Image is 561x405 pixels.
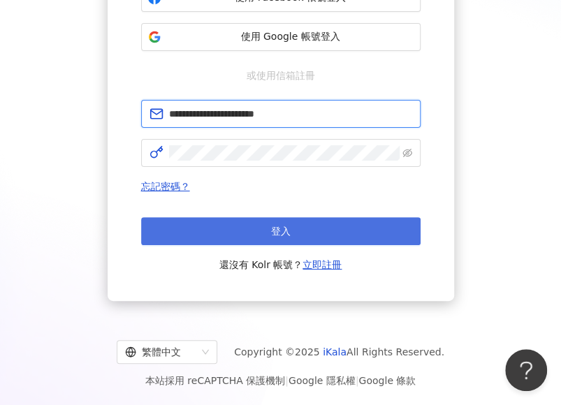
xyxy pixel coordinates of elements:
span: | [356,375,359,386]
a: iKala [323,346,347,358]
span: | [285,375,289,386]
span: 登入 [271,226,291,237]
button: 登入 [141,217,421,245]
span: 或使用信箱註冊 [237,68,325,83]
button: 使用 Google 帳號登入 [141,23,421,51]
span: 本站採用 reCAPTCHA 保護機制 [145,372,416,389]
iframe: Help Scout Beacon - Open [505,349,547,391]
span: 使用 Google 帳號登入 [167,30,414,44]
a: 忘記密碼？ [141,181,190,192]
a: Google 條款 [358,375,416,386]
span: Copyright © 2025 All Rights Reserved. [234,344,444,360]
a: Google 隱私權 [289,375,356,386]
div: 繁體中文 [125,341,196,363]
span: 還沒有 Kolr 帳號？ [219,256,342,273]
span: eye-invisible [402,148,412,158]
a: 立即註冊 [303,259,342,270]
